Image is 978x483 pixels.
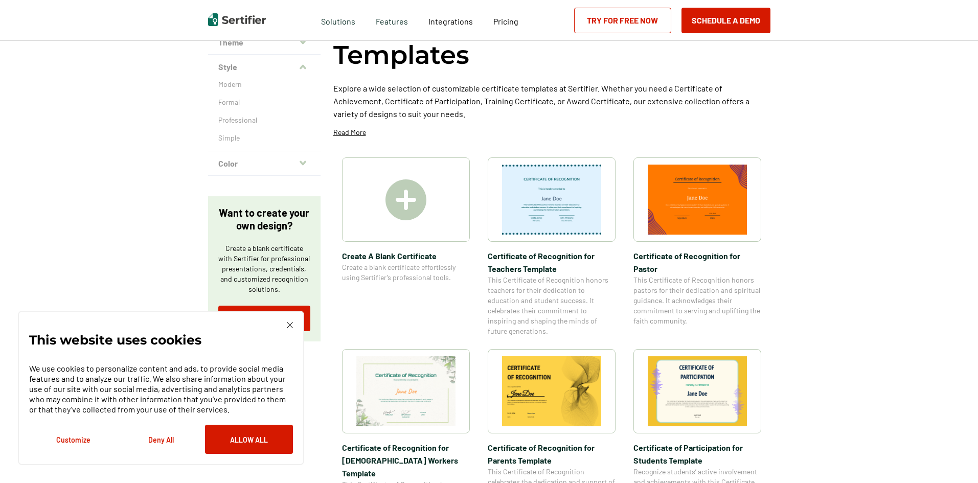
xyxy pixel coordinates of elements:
[488,157,616,336] a: Certificate of Recognition for Teachers TemplateCertificate of Recognition for Teachers TemplateT...
[342,441,470,479] span: Certificate of Recognition for [DEMOGRAPHIC_DATA] Workers Template
[205,425,293,454] button: Allow All
[218,206,310,232] p: Want to create your own design?
[648,356,747,426] img: Certificate of Participation for Students​ Template
[502,165,601,235] img: Certificate of Recognition for Teachers Template
[29,363,293,415] p: We use cookies to personalize content and ads, to provide social media features and to analyze ou...
[333,127,366,137] p: Read More
[574,8,671,33] a: Try for Free Now
[493,16,518,26] span: Pricing
[208,55,321,79] button: Style
[927,434,978,483] iframe: Chat Widget
[356,356,456,426] img: Certificate of Recognition for Church Workers Template
[428,16,473,26] span: Integrations
[218,115,310,125] a: Professional
[287,322,293,328] img: Cookie Popup Close
[208,79,321,151] div: Style
[333,82,770,120] p: Explore a wide selection of customizable certificate templates at Sertifier. Whether you need a C...
[218,79,310,89] a: Modern
[428,14,473,27] a: Integrations
[633,249,761,275] span: Certificate of Recognition for Pastor
[648,165,747,235] img: Certificate of Recognition for Pastor
[342,262,470,283] span: Create a blank certificate effortlessly using Sertifier’s professional tools.
[321,14,355,27] span: Solutions
[493,14,518,27] a: Pricing
[633,157,761,336] a: Certificate of Recognition for PastorCertificate of Recognition for PastorThis Certificate of Rec...
[376,14,408,27] span: Features
[218,306,310,331] a: Try for Free Now
[342,249,470,262] span: Create A Blank Certificate
[681,8,770,33] button: Schedule a Demo
[208,30,321,55] button: Theme
[29,425,117,454] button: Customize
[488,275,616,336] span: This Certificate of Recognition honors teachers for their dedication to education and student suc...
[218,243,310,294] p: Create a blank certificate with Sertifier for professional presentations, credentials, and custom...
[218,133,310,143] a: Simple
[488,441,616,467] span: Certificate of Recognition for Parents Template
[488,249,616,275] span: Certificate of Recognition for Teachers Template
[29,335,201,345] p: This website uses cookies
[117,425,205,454] button: Deny All
[208,151,321,176] button: Color
[633,441,761,467] span: Certificate of Participation for Students​ Template
[502,356,601,426] img: Certificate of Recognition for Parents Template
[385,179,426,220] img: Create A Blank Certificate
[218,97,310,107] a: Formal
[633,275,761,326] span: This Certificate of Recognition honors pastors for their dedication and spiritual guidance. It ac...
[208,13,266,26] img: Sertifier | Digital Credentialing Platform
